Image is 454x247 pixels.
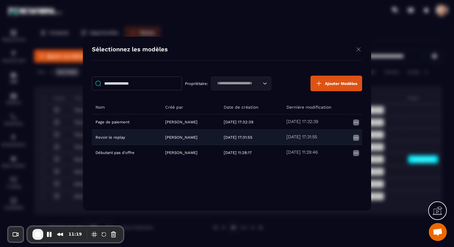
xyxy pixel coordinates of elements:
h5: [DATE] 11:29:46 [286,149,318,155]
a: Ouvrir le chat [429,223,447,241]
h5: [DATE] 17:31:55 [286,134,317,140]
td: Revoir le replay [92,129,162,145]
th: Nom [92,100,162,114]
td: [PERSON_NAME] [162,145,220,160]
button: Ajouter Modèles [310,76,362,91]
div: Search for option [211,77,271,90]
img: more icon [353,119,360,126]
span: Ajouter Modèles [325,81,357,86]
td: [DATE] 17:32:39 [220,114,283,129]
input: Search for option [215,80,261,87]
th: Dernière modification [283,100,362,114]
td: Débutant pas d'offre [92,145,162,160]
th: Créé par [162,100,220,114]
td: [PERSON_NAME] [162,114,220,129]
td: Page de paiement [92,114,162,129]
h4: Sélectionnez les modèles [92,46,168,54]
p: Propriétaire: [185,81,208,86]
img: more icon [353,149,360,157]
img: close [355,46,362,53]
img: plus [315,80,322,87]
h5: [DATE] 17:32:39 [286,119,318,125]
td: [PERSON_NAME] [162,129,220,145]
td: [DATE] 17:31:55 [220,129,283,145]
img: more icon [353,134,360,141]
td: [DATE] 11:28:17 [220,145,283,160]
th: Date de création [220,100,283,114]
